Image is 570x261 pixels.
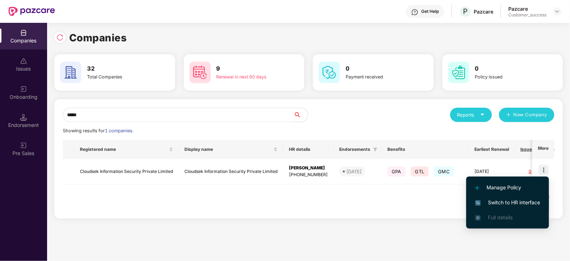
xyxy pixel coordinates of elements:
span: Registered name [80,147,168,152]
button: plusNew Company [499,108,554,122]
span: GMC [434,167,454,176]
th: More [532,140,554,159]
th: Benefits [382,140,469,159]
span: filter [373,147,377,152]
img: svg+xml;base64,PHN2ZyB4bWxucz0iaHR0cDovL3d3dy53My5vcmcvMjAwMC9zdmciIHdpZHRoPSIxNi4zNjMiIGhlaWdodD... [475,215,481,221]
img: svg+xml;base64,PHN2ZyB4bWxucz0iaHR0cDovL3d3dy53My5vcmcvMjAwMC9zdmciIHdpZHRoPSI2MCIgaGVpZ2h0PSI2MC... [189,62,211,83]
div: Policy issued [475,73,536,81]
div: [DATE] [346,168,362,175]
img: svg+xml;base64,PHN2ZyB3aWR0aD0iMjAiIGhlaWdodD0iMjAiIHZpZXdCb3g9IjAgMCAyMCAyMCIgZmlsbD0ibm9uZSIgeG... [20,142,27,149]
th: Registered name [74,140,179,159]
img: svg+xml;base64,PHN2ZyBpZD0iUmVsb2FkLTMyeDMyIiB4bWxucz0iaHR0cDovL3d3dy53My5vcmcvMjAwMC9zdmciIHdpZH... [56,34,63,41]
img: svg+xml;base64,PHN2ZyB4bWxucz0iaHR0cDovL3d3dy53My5vcmcvMjAwMC9zdmciIHdpZHRoPSIxMi4yMDEiIGhlaWdodD... [475,186,479,190]
td: [DATE] [469,159,515,184]
td: Cloudsek Information Security Private Limited [179,159,283,184]
h3: 0 [475,64,536,73]
img: svg+xml;base64,PHN2ZyB3aWR0aD0iMTQuNSIgaGVpZ2h0PSIxNC41IiB2aWV3Qm94PSIwIDAgMTYgMTYiIGZpbGw9Im5vbm... [20,114,27,121]
div: Pazcare [474,8,493,15]
div: Customer_success [508,12,546,18]
h3: 32 [87,64,148,73]
img: icon [539,165,549,175]
div: Total Companies [87,73,148,81]
button: search [293,108,308,122]
img: svg+xml;base64,PHN2ZyB4bWxucz0iaHR0cDovL3d3dy53My5vcmcvMjAwMC9zdmciIHdpZHRoPSIxNiIgaGVpZ2h0PSIxNi... [475,200,481,206]
span: GTL [411,167,429,176]
div: Pazcare [508,5,546,12]
th: Display name [179,140,283,159]
span: search [293,112,308,118]
span: P [463,7,468,16]
span: Endorsements [339,147,370,152]
div: Reports [457,111,485,118]
img: svg+xml;base64,PHN2ZyBpZD0iQ29tcGFuaWVzIiB4bWxucz0iaHR0cDovL3d3dy53My5vcmcvMjAwMC9zdmciIHdpZHRoPS... [20,29,27,36]
img: svg+xml;base64,PHN2ZyB4bWxucz0iaHR0cDovL3d3dy53My5vcmcvMjAwMC9zdmciIHdpZHRoPSI2MCIgaGVpZ2h0PSI2MC... [448,62,469,83]
span: Issues [520,147,534,152]
span: New Company [514,111,548,118]
th: HR details [283,140,334,159]
div: Payment received [346,73,407,81]
span: Manage Policy [475,184,540,191]
span: GPA [387,167,406,176]
h1: Companies [69,30,127,46]
td: Cloudsek Information Security Private Limited [74,159,179,184]
div: Get Help [421,9,439,14]
span: filter [372,145,379,154]
div: 0 [520,168,540,175]
img: svg+xml;base64,PHN2ZyB4bWxucz0iaHR0cDovL3d3dy53My5vcmcvMjAwMC9zdmciIHdpZHRoPSI2MCIgaGVpZ2h0PSI2MC... [60,62,81,83]
span: 1 companies. [105,128,133,133]
h3: 9 [217,64,278,73]
span: Display name [184,147,272,152]
img: New Pazcare Logo [9,7,55,16]
img: svg+xml;base64,PHN2ZyBpZD0iSGVscC0zMngzMiIgeG1sbnM9Imh0dHA6Ly93d3cudzMub3JnLzIwMDAvc3ZnIiB3aWR0aD... [411,9,418,16]
span: Full details [488,214,513,220]
img: svg+xml;base64,PHN2ZyB3aWR0aD0iMjAiIGhlaWdodD0iMjAiIHZpZXdCb3g9IjAgMCAyMCAyMCIgZmlsbD0ibm9uZSIgeG... [20,86,27,93]
img: svg+xml;base64,PHN2ZyBpZD0iSXNzdWVzX2Rpc2FibGVkIiB4bWxucz0iaHR0cDovL3d3dy53My5vcmcvMjAwMC9zdmciIH... [20,57,27,65]
span: plus [506,112,511,118]
span: Switch to HR interface [475,199,540,206]
h3: 0 [346,64,407,73]
span: caret-down [480,112,485,117]
div: Renewal in next 60 days [217,73,278,81]
span: Showing results for [63,128,133,133]
img: svg+xml;base64,PHN2ZyBpZD0iRHJvcGRvd24tMzJ4MzIiIHhtbG5zPSJodHRwOi8vd3d3LnczLm9yZy8yMDAwL3N2ZyIgd2... [554,9,560,14]
img: svg+xml;base64,PHN2ZyB4bWxucz0iaHR0cDovL3d3dy53My5vcmcvMjAwMC9zdmciIHdpZHRoPSI2MCIgaGVpZ2h0PSI2MC... [319,62,340,83]
th: Issues [515,140,545,159]
div: [PERSON_NAME] [289,165,328,172]
div: [PHONE_NUMBER] [289,172,328,178]
th: Earliest Renewal [469,140,515,159]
